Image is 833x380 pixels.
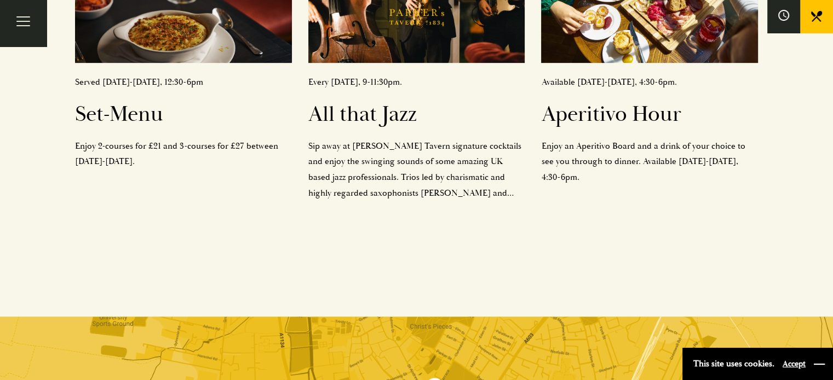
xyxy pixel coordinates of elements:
[693,356,774,372] p: This site uses cookies.
[541,138,758,185] p: Enjoy an Aperitivo Board and a drink of your choice to see you through to dinner. Available [DATE...
[75,101,292,127] h2: Set-Menu
[783,359,806,369] button: Accept
[308,138,525,201] p: Sip away at [PERSON_NAME] Tavern signature cocktails and enjoy the swinging sounds of some amazin...
[308,101,525,127] h2: All that Jazz
[814,359,825,370] button: Close and accept
[75,74,292,90] p: Served [DATE]-[DATE], 12:30-6pm
[541,74,758,90] p: Available [DATE]-[DATE], 4:30-6pm.
[75,138,292,170] p: Enjoy 2-courses for £21 and 3-courses for £27 between [DATE]-[DATE].
[308,74,525,90] p: Every [DATE], 9-11:30pm.
[541,101,758,127] h2: Aperitivo Hour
